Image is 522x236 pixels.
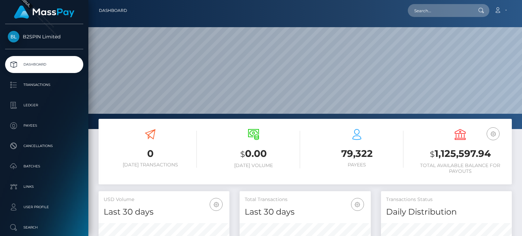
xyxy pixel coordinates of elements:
[5,117,83,134] a: Payees
[8,31,19,42] img: B2SPIN Limited
[104,162,197,168] h6: [DATE] Transactions
[5,178,83,195] a: Links
[245,206,365,218] h4: Last 30 days
[310,162,403,168] h6: Payees
[8,222,81,233] p: Search
[8,59,81,70] p: Dashboard
[414,163,507,174] h6: Total Available Balance for Payouts
[8,100,81,110] p: Ledger
[104,206,224,218] h4: Last 30 days
[408,4,472,17] input: Search...
[5,199,83,216] a: User Profile
[386,206,507,218] h4: Daily Distribution
[104,196,224,203] h5: USD Volume
[8,141,81,151] p: Cancellations
[8,121,81,131] p: Payees
[14,5,74,19] img: MassPay Logo
[5,76,83,93] a: Transactions
[207,147,300,161] h3: 0.00
[5,97,83,114] a: Ledger
[99,3,127,18] a: Dashboard
[414,147,507,161] h3: 1,125,597.94
[5,34,83,40] span: B2SPIN Limited
[245,196,365,203] h5: Total Transactions
[8,182,81,192] p: Links
[8,202,81,212] p: User Profile
[386,196,507,203] h5: Transactions Status
[310,147,403,160] h3: 79,322
[5,138,83,155] a: Cancellations
[5,158,83,175] a: Batches
[5,56,83,73] a: Dashboard
[8,80,81,90] p: Transactions
[240,149,245,159] small: $
[8,161,81,171] p: Batches
[430,149,435,159] small: $
[104,147,197,160] h3: 0
[207,163,300,168] h6: [DATE] Volume
[5,219,83,236] a: Search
